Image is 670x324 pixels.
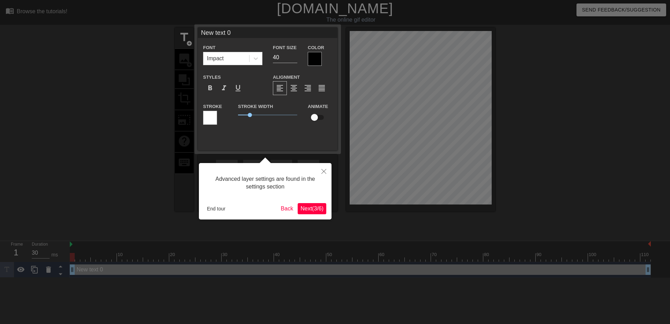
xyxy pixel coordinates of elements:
button: End tour [204,203,228,214]
div: Advanced layer settings are found in the settings section [204,168,326,198]
button: Close [316,163,332,179]
button: Back [278,203,296,214]
button: Next [298,203,326,214]
span: Next ( 3 / 6 ) [300,206,323,211]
